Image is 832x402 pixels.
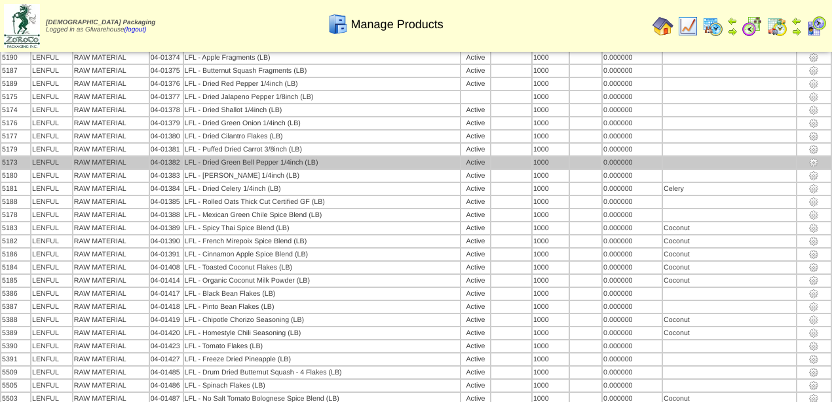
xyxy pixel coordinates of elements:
span: [DEMOGRAPHIC_DATA] Packaging [46,19,155,26]
td: 04-01391 [150,249,183,260]
img: settings.gif [808,380,819,391]
td: LFL - Spicy Thai Spice Blend (LB) [184,222,461,234]
td: 0.000000 [603,288,662,300]
td: 0.000000 [603,275,662,287]
td: 5188 [1,196,30,208]
img: settings.gif [808,92,819,102]
td: 0.000000 [603,380,662,392]
td: 1000 [533,91,569,103]
td: 04-01408 [150,262,183,273]
div: Active [462,277,489,285]
img: arrowright.gif [791,26,802,37]
td: 0.000000 [603,340,662,352]
td: 5176 [1,117,30,129]
td: 04-01375 [150,65,183,77]
img: settings.gif [808,262,819,273]
td: 5390 [1,340,30,352]
td: 04-01380 [150,131,183,142]
td: LFL - Spinach Flakes (LB) [184,380,461,392]
td: LENFUL [31,104,72,116]
td: 0.000000 [603,209,662,221]
td: 0.000000 [603,367,662,378]
img: settings.gif [808,302,819,312]
td: LFL - Dried Green Onion 1/4inch (LB) [184,117,461,129]
td: 5388 [1,314,30,326]
img: calendarcustomer.gif [806,16,827,37]
td: 1000 [533,314,569,326]
td: LENFUL [31,275,72,287]
div: Active [462,185,489,193]
td: 5173 [1,157,30,169]
td: RAW MATERIAL [73,209,149,221]
img: settings.gif [808,367,819,378]
div: Active [462,211,489,219]
td: 0.000000 [603,104,662,116]
td: 0.000000 [603,144,662,155]
td: RAW MATERIAL [73,222,149,234]
td: RAW MATERIAL [73,117,149,129]
td: LENFUL [31,327,72,339]
td: 04-01389 [150,222,183,234]
div: Active [462,198,489,206]
td: 0.000000 [603,249,662,260]
div: Active [462,382,489,390]
td: 5509 [1,367,30,378]
img: settings.gif [808,171,819,181]
img: settings.gif [808,249,819,260]
td: LFL - Cinnamon Apple Spice Blend (LB) [184,249,461,260]
td: LFL - Drum Dried Butternut Squash - 4 Flakes (LB) [184,367,461,378]
td: RAW MATERIAL [73,157,149,169]
img: settings.gif [808,79,819,89]
td: LFL - French Mirepoix Spice Blend (LB) [184,235,461,247]
td: LENFUL [31,131,72,142]
td: LFL - Black Bean Flakes (LB) [184,288,461,300]
td: 5185 [1,275,30,287]
td: LFL - Butternut Squash Fragments (LB) [184,65,461,77]
td: LENFUL [31,157,72,169]
td: 0.000000 [603,65,662,77]
td: 5190 [1,52,30,64]
td: 04-01414 [150,275,183,287]
td: 04-01377 [150,91,183,103]
td: RAW MATERIAL [73,131,149,142]
img: settings.gif [808,197,819,207]
td: 5186 [1,249,30,260]
td: LFL - Homestyle Chili Seasoning (LB) [184,327,461,339]
td: LENFUL [31,91,72,103]
td: RAW MATERIAL [73,104,149,116]
td: RAW MATERIAL [73,235,149,247]
td: RAW MATERIAL [73,327,149,339]
img: arrowleft.gif [791,16,802,26]
td: 04-01427 [150,353,183,365]
td: LENFUL [31,301,72,313]
td: 0.000000 [603,222,662,234]
div: Active [462,264,489,271]
td: 5391 [1,353,30,365]
td: LENFUL [31,170,72,182]
td: RAW MATERIAL [73,367,149,378]
td: 04-01385 [150,196,183,208]
td: 1000 [533,288,569,300]
td: LFL - Dried Shallot 1/4inch (LB) [184,104,461,116]
td: RAW MATERIAL [73,65,149,77]
td: 0.000000 [603,170,662,182]
div: Active [462,159,489,167]
td: Coconut [663,262,795,273]
td: 5386 [1,288,30,300]
td: 5180 [1,170,30,182]
td: 1000 [533,131,569,142]
td: LENFUL [31,353,72,365]
td: LENFUL [31,262,72,273]
div: Active [462,54,489,62]
td: 04-01388 [150,209,183,221]
td: LFL - Dried Cilantro Flakes (LB) [184,131,461,142]
td: RAW MATERIAL [73,78,149,90]
td: 5174 [1,104,30,116]
td: 1000 [533,340,569,352]
td: RAW MATERIAL [73,170,149,182]
td: LFL - [PERSON_NAME] 1/4inch (LB) [184,170,461,182]
img: settings.gif [808,184,819,194]
div: Active [462,132,489,140]
td: 1000 [533,353,569,365]
td: 0.000000 [603,235,662,247]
